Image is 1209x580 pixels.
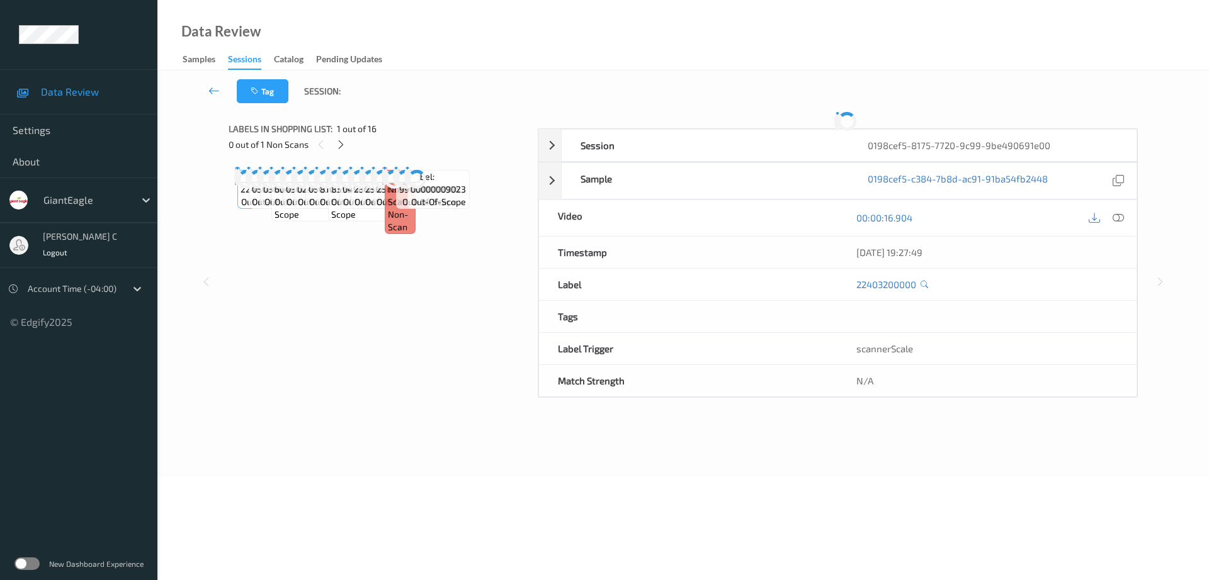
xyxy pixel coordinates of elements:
[402,196,457,208] span: out-of-scope
[275,196,328,221] span: out-of-scope
[304,85,341,98] span: Session:
[343,196,398,208] span: out-of-scope
[388,170,412,208] span: Label: Non-Scan
[539,333,838,364] div: Label Trigger
[298,196,353,208] span: out-of-scope
[856,211,912,224] a: 00:00:16.904
[287,196,341,208] span: out-of-scope
[252,196,307,208] span: out-of-scope
[355,196,409,208] span: out-of-scope
[539,365,838,396] div: Match Strength
[868,172,1048,189] a: 0198cef5-c384-7b8d-ac91-91ba54fb2448
[562,163,849,199] div: Sample
[377,196,431,208] span: out-of-scope
[856,246,1118,259] div: [DATE] 19:27:49
[849,130,1137,161] div: 0198cef5-8175-7720-9c99-9be490691e00
[241,196,296,208] span: out-of-scope
[837,365,1137,396] div: N/A
[228,53,261,70] div: Sessions
[237,79,288,103] button: Tag
[228,51,274,70] a: Sessions
[411,170,466,196] span: Label: 00000009023
[562,130,849,161] div: Session
[183,51,228,69] a: Samples
[411,196,466,208] span: out-of-scope
[229,123,332,135] span: Labels in shopping list:
[539,269,838,300] div: Label
[229,137,529,152] div: 0 out of 1 Non Scans
[837,333,1137,364] div: scannerScale
[539,237,838,268] div: Timestamp
[539,301,838,332] div: Tags
[309,196,364,208] span: out-of-scope
[264,196,319,208] span: out-of-scope
[365,196,420,208] span: out-of-scope
[388,208,412,233] span: non-scan
[539,200,838,236] div: Video
[538,162,1137,199] div: Sample0198cef5-c384-7b8d-ac91-91ba54fb2448
[183,53,215,69] div: Samples
[274,53,304,69] div: Catalog
[274,51,316,69] a: Catalog
[538,129,1137,162] div: Session0198cef5-8175-7720-9c99-9be490691e00
[856,278,916,291] a: 22403200000
[181,25,261,38] div: Data Review
[331,196,385,221] span: out-of-scope
[320,196,375,208] span: out-of-scope
[316,51,395,69] a: Pending Updates
[337,123,377,135] span: 1 out of 16
[316,53,382,69] div: Pending Updates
